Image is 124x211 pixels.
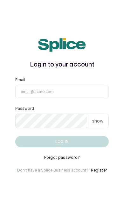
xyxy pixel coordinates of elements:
p: show [92,118,103,124]
input: email@acme.com [15,85,109,98]
button: Log in [15,136,109,147]
h1: Login to your account [15,60,109,70]
p: Don't have a Splice Business account? [17,168,88,173]
button: Register [91,168,107,173]
label: Password [15,106,34,111]
label: Email [15,77,25,82]
button: Forgot password? [44,155,80,160]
